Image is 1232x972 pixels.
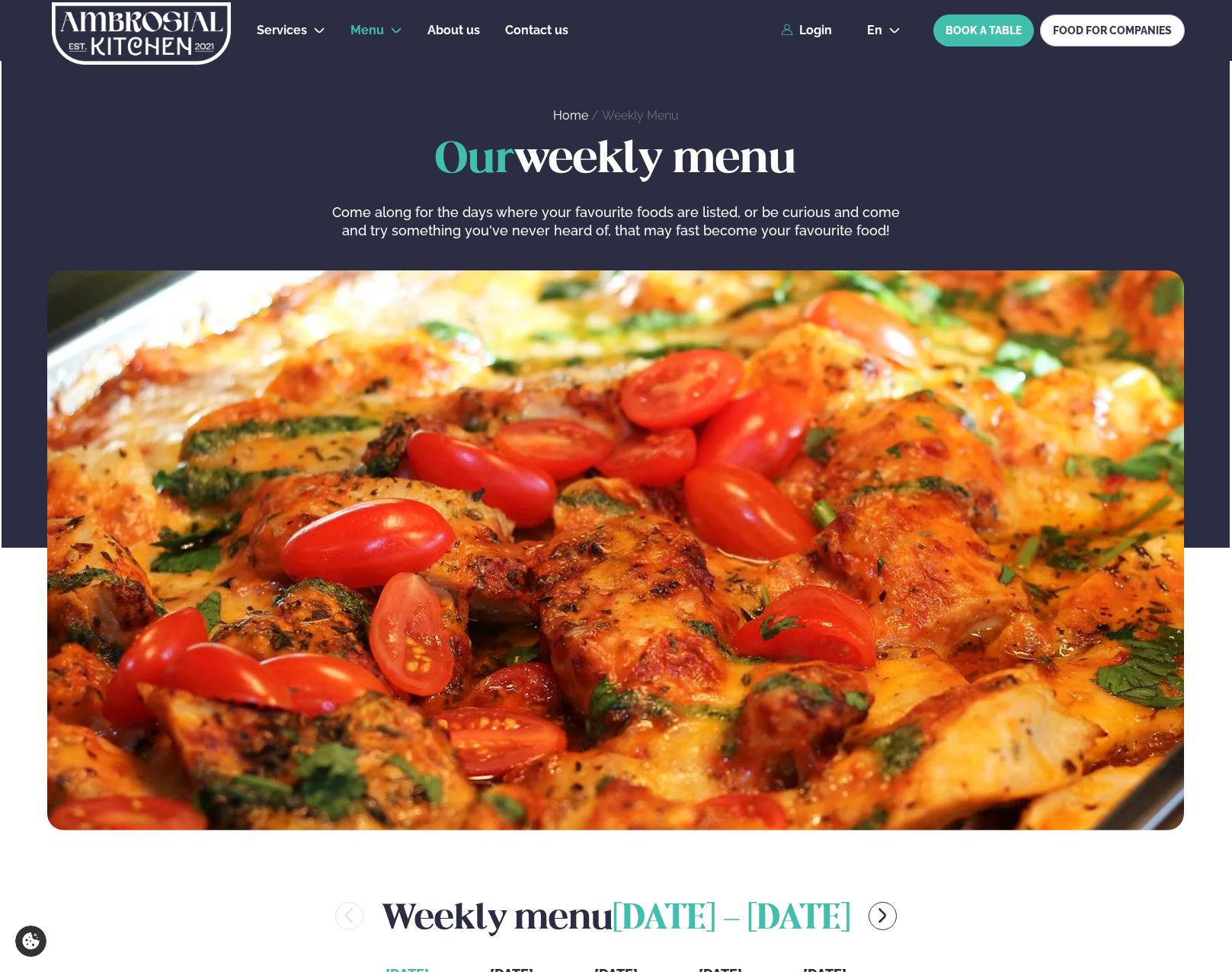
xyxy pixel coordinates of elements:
img: image alt [47,270,1184,830]
a: Cookie settings [15,926,46,957]
a: Login [781,24,832,37]
span: / [591,108,602,123]
span: Contact us [505,23,568,37]
a: Menu [350,21,384,40]
a: Contact us [505,21,568,40]
a: About us [427,21,480,40]
img: logo [50,2,232,65]
button: menu-btn-left [335,902,363,930]
a: Weekly Menu [602,108,679,123]
span: About us [427,23,480,37]
span: Services [257,23,307,37]
h2: Weekly menu [382,891,850,941]
a: Services [257,21,307,40]
span: [DATE] - [DATE] [613,903,850,936]
a: Home [553,108,588,123]
span: en [867,24,882,37]
button: menu-btn-right [869,902,897,930]
p: Come along for the days where your favourite foods are listed, or be curious and come and try som... [328,203,904,240]
h1: weekly menu [47,136,1184,185]
button: BOOK A TABLE [933,14,1034,46]
a: FOOD FOR COMPANIES [1040,14,1185,46]
button: en [855,24,913,37]
span: Menu [350,23,384,37]
span: Our [435,139,514,181]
